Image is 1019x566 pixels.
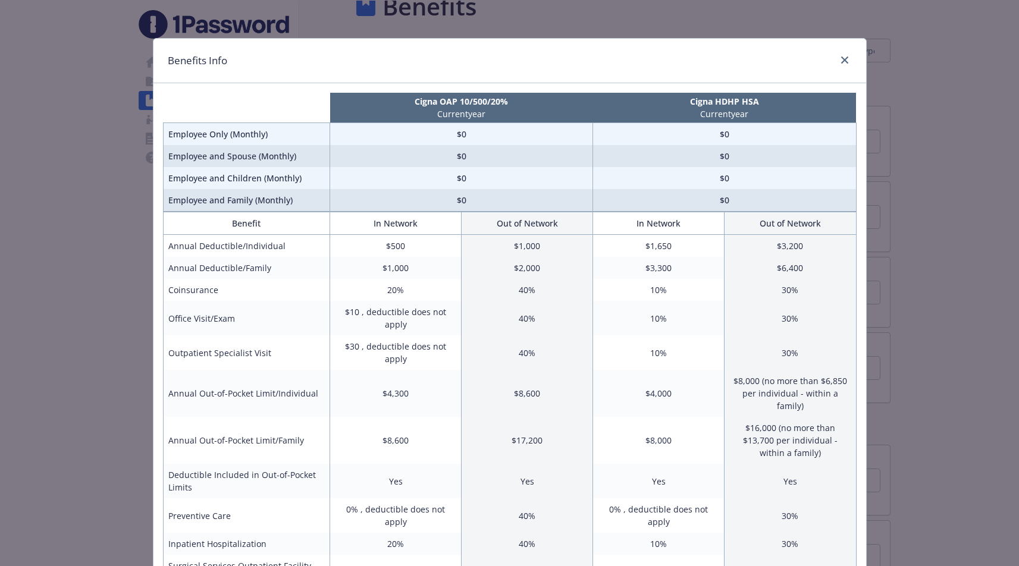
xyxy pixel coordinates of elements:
td: $30 , deductible does not apply [330,335,462,370]
td: 10% [593,301,725,335]
td: Employee and Spouse (Monthly) [163,145,330,167]
td: $1,000 [330,257,462,279]
td: $6,400 [725,257,856,279]
td: Annual Deductible/Individual [163,235,330,257]
th: In Network [330,212,462,235]
td: $8,000 [593,417,725,464]
td: $500 [330,235,462,257]
th: In Network [593,212,725,235]
td: $4,000 [593,370,725,417]
p: Current year [595,108,854,120]
td: Outpatient Specialist Visit [163,335,330,370]
td: $0 [593,167,856,189]
td: Inpatient Hospitalization [163,533,330,555]
td: $4,300 [330,370,462,417]
th: Benefit [163,212,330,235]
td: 30% [725,335,856,370]
td: $17,200 [462,417,593,464]
p: Current year [333,108,591,120]
td: $3,200 [725,235,856,257]
td: 40% [462,533,593,555]
p: Cigna HDHP HSA [595,95,854,108]
td: Employee and Family (Monthly) [163,189,330,212]
td: Yes [725,464,856,498]
td: Annual Out-of-Pocket Limit/Family [163,417,330,464]
td: 10% [593,533,725,555]
td: Employee Only (Monthly) [163,123,330,146]
td: Employee and Children (Monthly) [163,167,330,189]
a: close [838,53,852,67]
td: $1,650 [593,235,725,257]
td: $3,300 [593,257,725,279]
td: 30% [725,498,856,533]
td: Office Visit/Exam [163,301,330,335]
td: 10% [593,279,725,301]
td: Preventive Care [163,498,330,533]
td: Annual Out-of-Pocket Limit/Individual [163,370,330,417]
td: $8,000 (no more than $6,850 per individual - within a family) [725,370,856,417]
th: intentionally left blank [163,93,330,123]
td: $0 [330,167,593,189]
td: $0 [330,145,593,167]
p: Cigna OAP 10/500/20% [333,95,591,108]
td: $10 , deductible does not apply [330,301,462,335]
h1: Benefits Info [168,53,227,68]
td: 40% [462,335,593,370]
th: Out of Network [462,212,593,235]
td: 30% [725,301,856,335]
td: Annual Deductible/Family [163,257,330,279]
td: Yes [462,464,593,498]
td: 10% [593,335,725,370]
td: 0% , deductible does not apply [330,498,462,533]
td: 40% [462,279,593,301]
td: 40% [462,301,593,335]
td: $2,000 [462,257,593,279]
td: $16,000 (no more than $13,700 per individual - within a family) [725,417,856,464]
td: 30% [725,279,856,301]
td: 20% [330,279,462,301]
td: $0 [593,189,856,212]
td: 0% , deductible does not apply [593,498,725,533]
td: $8,600 [462,370,593,417]
td: $0 [593,123,856,146]
td: Yes [593,464,725,498]
td: $0 [330,189,593,212]
td: 20% [330,533,462,555]
th: Out of Network [725,212,856,235]
td: 40% [462,498,593,533]
td: $1,000 [462,235,593,257]
td: 30% [725,533,856,555]
td: Yes [330,464,462,498]
td: $0 [330,123,593,146]
td: $0 [593,145,856,167]
td: Coinsurance [163,279,330,301]
td: $8,600 [330,417,462,464]
td: Deductible Included in Out-of-Pocket Limits [163,464,330,498]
